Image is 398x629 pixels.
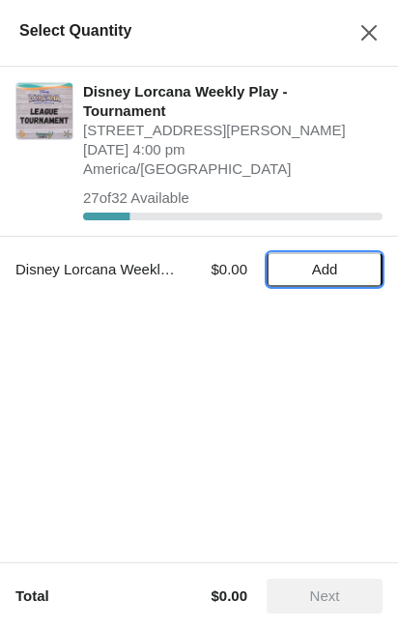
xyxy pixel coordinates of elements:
[194,260,247,279] div: $0.00
[15,587,49,604] strong: Total
[16,83,72,139] img: Disney Lorcana Weekly Play - Tournament | 2040 Louetta Rd Ste I Spring, TX 77388 | August 17 | 4:...
[19,19,131,42] h2: Select Quantity
[83,140,373,179] span: [DATE] 4:00 pm America/[GEOGRAPHIC_DATA]
[352,15,386,50] button: Close
[83,121,373,140] span: [STREET_ADDRESS][PERSON_NAME]
[267,252,383,287] button: Add
[15,260,175,279] div: Disney Lorcana Weekly Play - Tournament
[83,82,373,121] span: Disney Lorcana Weekly Play - Tournament
[83,189,189,206] span: 27 of 32 Available
[211,587,247,604] strong: $0.00
[312,262,338,277] span: Add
